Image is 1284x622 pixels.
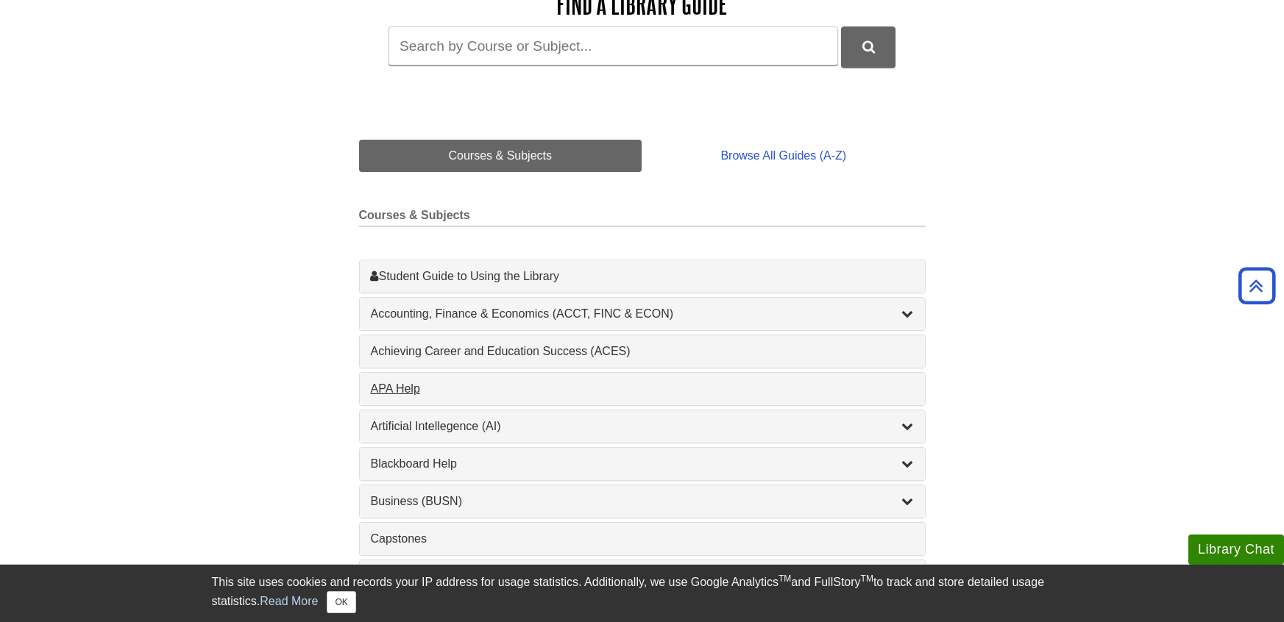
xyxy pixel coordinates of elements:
[642,140,925,172] a: Browse All Guides (A-Z)
[778,573,791,584] sup: TM
[861,573,873,584] sup: TM
[212,573,1073,613] div: This site uses cookies and records your IP address for usage statistics. Additionally, we use Goo...
[1188,535,1284,565] button: Library Chat
[371,268,914,285] a: Student Guide to Using the Library
[359,140,642,172] a: Courses & Subjects
[371,380,914,398] a: APA Help
[389,26,838,65] input: Search by Course or Subject...
[371,455,914,473] a: Blackboard Help
[359,209,926,226] h2: Courses & Subjects
[371,530,914,548] a: Capstones
[371,418,914,435] a: Artificial Intellegence (AI)
[371,343,914,360] a: Achieving Career and Education Success (ACES)
[841,26,895,67] button: DU Library Guides Search
[371,305,914,323] a: Accounting, Finance & Economics (ACCT, FINC & ECON)
[260,595,318,607] a: Read More
[1233,276,1280,296] a: Back to Top
[862,40,875,54] i: Search Library Guides
[327,591,355,613] button: Close
[371,493,914,510] a: Business (BUSN)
